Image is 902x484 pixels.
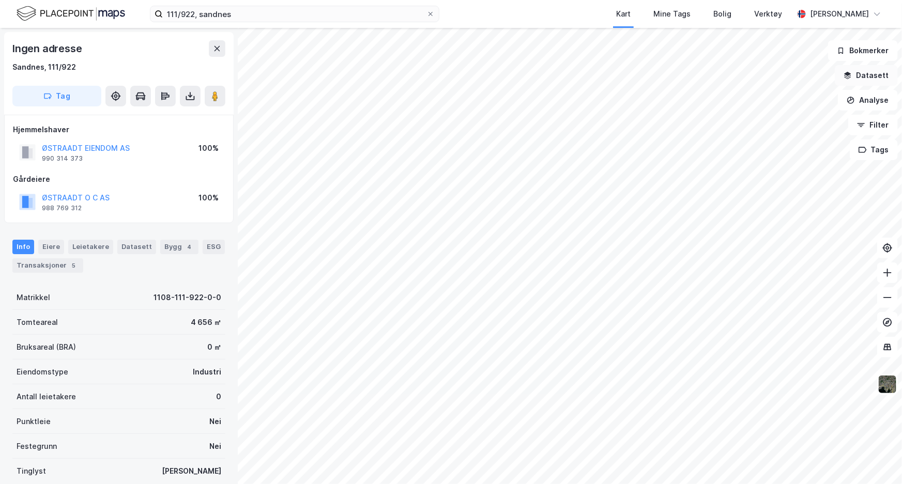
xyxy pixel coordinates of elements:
[203,240,225,254] div: ESG
[878,374,897,394] img: 9k=
[828,40,898,61] button: Bokmerker
[754,8,782,20] div: Verktøy
[17,5,125,23] img: logo.f888ab2527a4732fd821a326f86c7f29.svg
[850,139,898,160] button: Tags
[713,8,731,20] div: Bolig
[17,465,46,477] div: Tinglyst
[162,465,221,477] div: [PERSON_NAME]
[191,316,221,329] div: 4 656 ㎡
[198,142,219,154] div: 100%
[207,341,221,353] div: 0 ㎡
[42,154,83,163] div: 990 314 373
[653,8,691,20] div: Mine Tags
[154,291,221,304] div: 1108-111-922-0-0
[117,240,156,254] div: Datasett
[850,434,902,484] iframe: Chat Widget
[184,242,194,252] div: 4
[17,316,58,329] div: Tomteareal
[13,173,225,185] div: Gårdeiere
[68,240,113,254] div: Leietakere
[838,90,898,111] button: Analyse
[835,65,898,86] button: Datasett
[12,86,101,106] button: Tag
[17,440,57,452] div: Festegrunn
[850,434,902,484] div: Kontrollprogram for chat
[810,8,869,20] div: [PERSON_NAME]
[209,415,221,428] div: Nei
[848,115,898,135] button: Filter
[42,204,82,212] div: 988 769 312
[17,291,50,304] div: Matrikkel
[160,240,198,254] div: Bygg
[69,260,79,271] div: 5
[13,123,225,136] div: Hjemmelshaver
[12,61,76,73] div: Sandnes, 111/922
[198,192,219,204] div: 100%
[216,391,221,403] div: 0
[209,440,221,452] div: Nei
[17,415,51,428] div: Punktleie
[12,240,34,254] div: Info
[163,6,426,22] input: Søk på adresse, matrikkel, gårdeiere, leietakere eller personer
[193,366,221,378] div: Industri
[616,8,631,20] div: Kart
[17,366,68,378] div: Eiendomstype
[17,341,76,353] div: Bruksareal (BRA)
[38,240,64,254] div: Eiere
[17,391,76,403] div: Antall leietakere
[12,258,83,273] div: Transaksjoner
[12,40,84,57] div: Ingen adresse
